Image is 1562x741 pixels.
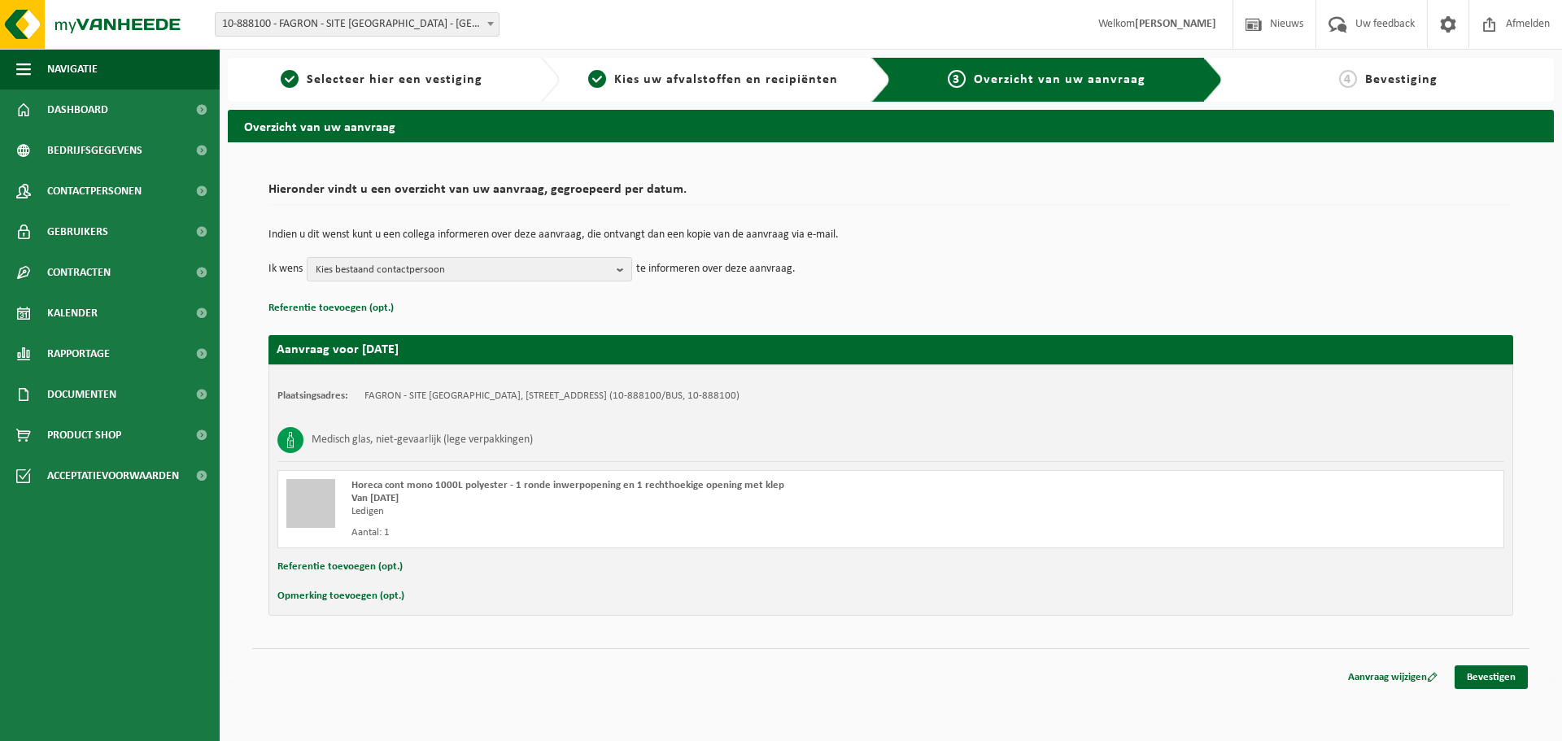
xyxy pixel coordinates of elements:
a: 2Kies uw afvalstoffen en recipiënten [568,70,859,89]
strong: Van [DATE] [351,493,399,503]
div: Ledigen [351,505,956,518]
button: Referentie toevoegen (opt.) [277,556,403,578]
span: Horeca cont mono 1000L polyester - 1 ronde inwerpopening en 1 rechthoekige opening met klep [351,480,784,490]
a: Bevestigen [1455,665,1528,689]
span: Dashboard [47,89,108,130]
p: te informeren over deze aanvraag. [636,257,796,281]
span: 1 [281,70,299,88]
a: Aanvraag wijzigen [1336,665,1450,689]
a: 1Selecteer hier een vestiging [236,70,527,89]
h3: Medisch glas, niet-gevaarlijk (lege verpakkingen) [312,427,533,453]
span: Contracten [47,252,111,293]
span: Navigatie [47,49,98,89]
span: Kies uw afvalstoffen en recipiënten [614,73,838,86]
button: Kies bestaand contactpersoon [307,257,632,281]
strong: Plaatsingsadres: [277,390,348,401]
span: Bedrijfsgegevens [47,130,142,171]
td: FAGRON - SITE [GEOGRAPHIC_DATA], [STREET_ADDRESS] (10-888100/BUS, 10-888100) [364,390,740,403]
h2: Hieronder vindt u een overzicht van uw aanvraag, gegroepeerd per datum. [268,183,1513,205]
p: Ik wens [268,257,303,281]
span: 3 [948,70,966,88]
strong: [PERSON_NAME] [1135,18,1216,30]
span: Contactpersonen [47,171,142,211]
strong: Aanvraag voor [DATE] [277,343,399,356]
span: Acceptatievoorwaarden [47,455,179,496]
span: Rapportage [47,333,110,374]
span: Documenten [47,374,116,415]
span: 10-888100 - FAGRON - SITE BORNEM - BORNEM [216,13,499,36]
span: 10-888100 - FAGRON - SITE BORNEM - BORNEM [215,12,500,37]
span: 2 [588,70,606,88]
span: Overzicht van uw aanvraag [974,73,1145,86]
span: Kalender [47,293,98,333]
span: Product Shop [47,415,121,455]
button: Referentie toevoegen (opt.) [268,298,394,319]
span: Kies bestaand contactpersoon [316,258,610,282]
span: Bevestiging [1365,73,1438,86]
p: Indien u dit wenst kunt u een collega informeren over deze aanvraag, die ontvangt dan een kopie v... [268,229,1513,241]
span: 4 [1339,70,1357,88]
span: Selecteer hier een vestiging [307,73,482,86]
div: Aantal: 1 [351,526,956,539]
h2: Overzicht van uw aanvraag [228,110,1554,142]
button: Opmerking toevoegen (opt.) [277,586,404,607]
span: Gebruikers [47,211,108,252]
